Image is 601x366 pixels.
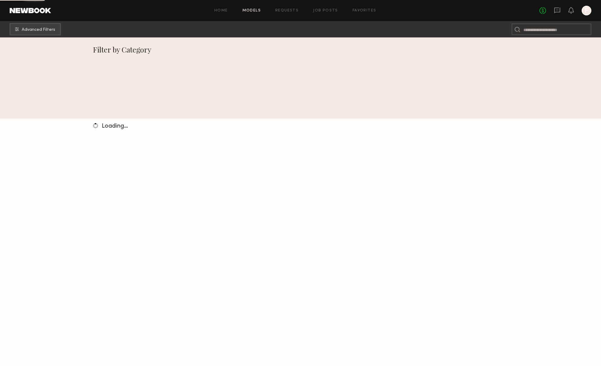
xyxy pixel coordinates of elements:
[313,9,338,13] a: Job Posts
[582,6,591,15] a: F
[275,9,299,13] a: Requests
[214,9,228,13] a: Home
[22,28,55,32] span: Advanced Filters
[93,45,508,54] div: Filter by Category
[242,9,261,13] a: Models
[10,23,61,35] button: Advanced Filters
[353,9,376,13] a: Favorites
[102,123,128,129] span: Loading…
